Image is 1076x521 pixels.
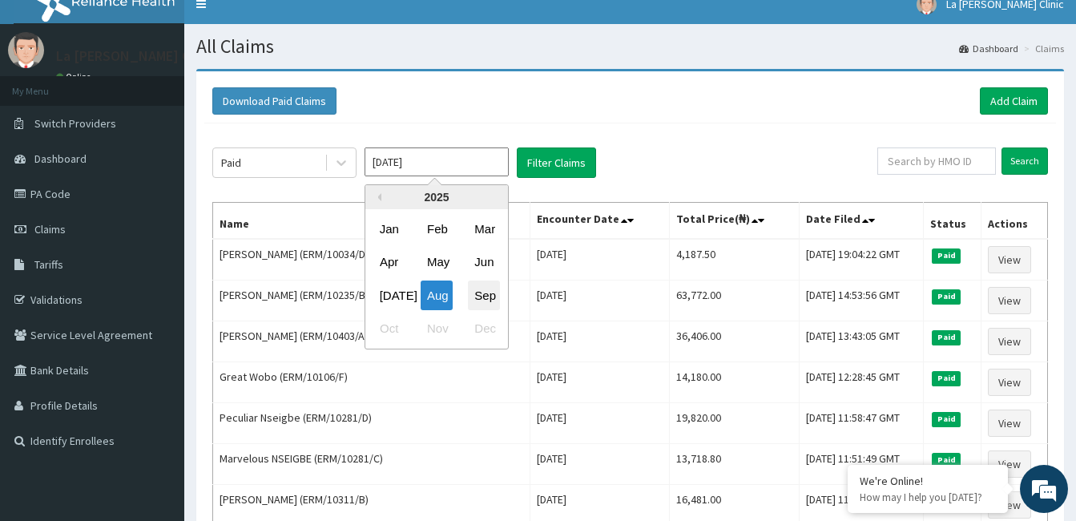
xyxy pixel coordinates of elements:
[421,248,453,277] div: Choose May 2025
[670,362,799,403] td: 14,180.00
[373,248,405,277] div: Choose April 2025
[213,444,530,485] td: Marvelous NSEIGBE (ERM/10281/C)
[670,444,799,485] td: 13,718.80
[988,410,1031,437] a: View
[799,239,924,281] td: [DATE] 19:04:22 GMT
[83,90,269,111] div: Chat with us now
[1020,42,1064,55] li: Claims
[468,281,500,310] div: Choose September 2025
[34,151,87,166] span: Dashboard
[670,281,799,321] td: 63,772.00
[670,239,799,281] td: 4,187.50
[670,403,799,444] td: 19,820.00
[981,203,1048,240] th: Actions
[517,147,596,178] button: Filter Claims
[468,248,500,277] div: Choose June 2025
[670,321,799,362] td: 36,406.00
[670,203,799,240] th: Total Price(₦)
[988,328,1031,355] a: View
[530,362,670,403] td: [DATE]
[263,8,301,46] div: Minimize live chat window
[34,116,116,131] span: Switch Providers
[373,281,405,310] div: Choose July 2025
[877,147,996,175] input: Search by HMO ID
[988,369,1031,396] a: View
[988,287,1031,314] a: View
[799,203,924,240] th: Date Filed
[213,362,530,403] td: Great Wobo (ERM/10106/F)
[373,214,405,244] div: Choose January 2025
[221,155,241,171] div: Paid
[530,203,670,240] th: Encounter Date
[213,203,530,240] th: Name
[213,321,530,362] td: [PERSON_NAME] (ERM/10403/A)
[421,281,453,310] div: Choose August 2025
[799,362,924,403] td: [DATE] 12:28:45 GMT
[860,491,996,504] p: How may I help you today?
[30,80,65,120] img: d_794563401_company_1708531726252_794563401
[8,349,305,406] textarea: Type your message and hit 'Enter'
[530,321,670,362] td: [DATE]
[365,212,508,345] div: month 2025-08
[530,239,670,281] td: [DATE]
[196,36,1064,57] h1: All Claims
[213,281,530,321] td: [PERSON_NAME] (ERM/10235/B)
[932,371,961,386] span: Paid
[34,222,66,236] span: Claims
[860,474,996,488] div: We're Online!
[365,147,509,176] input: Select Month and Year
[530,281,670,321] td: [DATE]
[932,330,961,345] span: Paid
[799,444,924,485] td: [DATE] 11:51:49 GMT
[1001,147,1048,175] input: Search
[212,87,337,115] button: Download Paid Claims
[932,289,961,304] span: Paid
[988,450,1031,478] a: View
[421,214,453,244] div: Choose February 2025
[932,412,961,426] span: Paid
[93,158,221,320] span: We're online!
[530,444,670,485] td: [DATE]
[530,403,670,444] td: [DATE]
[8,32,44,68] img: User Image
[365,185,508,209] div: 2025
[932,453,961,467] span: Paid
[932,248,961,263] span: Paid
[468,214,500,244] div: Choose March 2025
[988,491,1031,519] a: View
[924,203,981,240] th: Status
[799,403,924,444] td: [DATE] 11:58:47 GMT
[56,49,216,63] p: La [PERSON_NAME] Clinic
[213,403,530,444] td: Peculiar Nseigbe (ERM/10281/D)
[213,239,530,281] td: [PERSON_NAME] (ERM/10034/D)
[373,193,381,201] button: Previous Year
[34,257,63,272] span: Tariffs
[799,281,924,321] td: [DATE] 14:53:56 GMT
[56,71,95,83] a: Online
[799,321,924,362] td: [DATE] 13:43:05 GMT
[959,42,1018,55] a: Dashboard
[988,246,1031,273] a: View
[980,87,1048,115] a: Add Claim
